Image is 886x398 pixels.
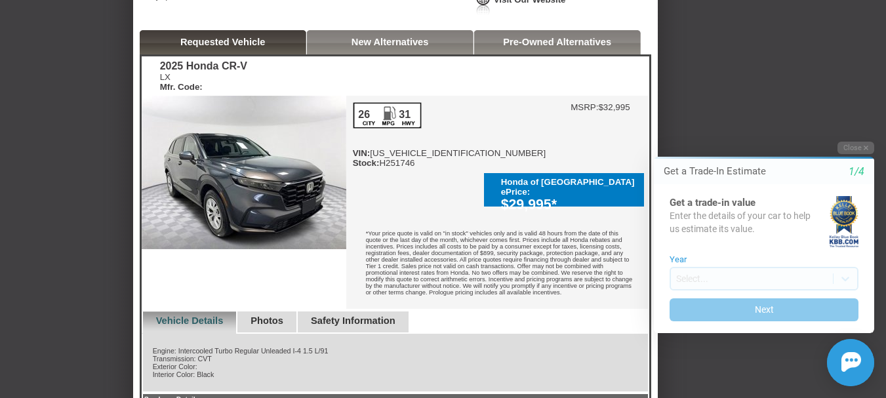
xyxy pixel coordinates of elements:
iframe: Chat Assistance [626,130,886,398]
div: 31 [398,109,412,121]
a: New Alternatives [352,37,429,47]
a: Requested Vehicle [180,37,266,47]
div: LX [160,72,247,92]
a: Photos [251,315,283,326]
b: VIN: [353,148,371,158]
td: MSRP: [571,102,598,112]
div: 26 [357,109,371,121]
a: Vehicle Details [156,315,224,326]
a: Safety Information [311,315,395,326]
b: Mfr. Code: [160,82,203,92]
img: 2025 Honda CR-V [142,96,346,249]
td: $32,995 [598,102,630,112]
a: Pre-Owned Alternatives [503,37,611,47]
div: [US_VEHICLE_IDENTIFICATION_NUMBER] H251746 [353,102,546,168]
div: 2025 Honda CR-V [160,60,247,72]
div: *Your price quote is valid on "in stock" vehicles only and is valid 48 hours from the date of thi... [346,220,648,309]
div: Honda of [GEOGRAPHIC_DATA] ePrice: [501,177,637,197]
b: Stock: [353,158,380,168]
div: $29,995* [501,197,637,213]
div: Engine: Intercooled Turbo Regular Unleaded I-4 1.5 L/91 Transmission: CVT Exterior Color: Interio... [142,334,649,393]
